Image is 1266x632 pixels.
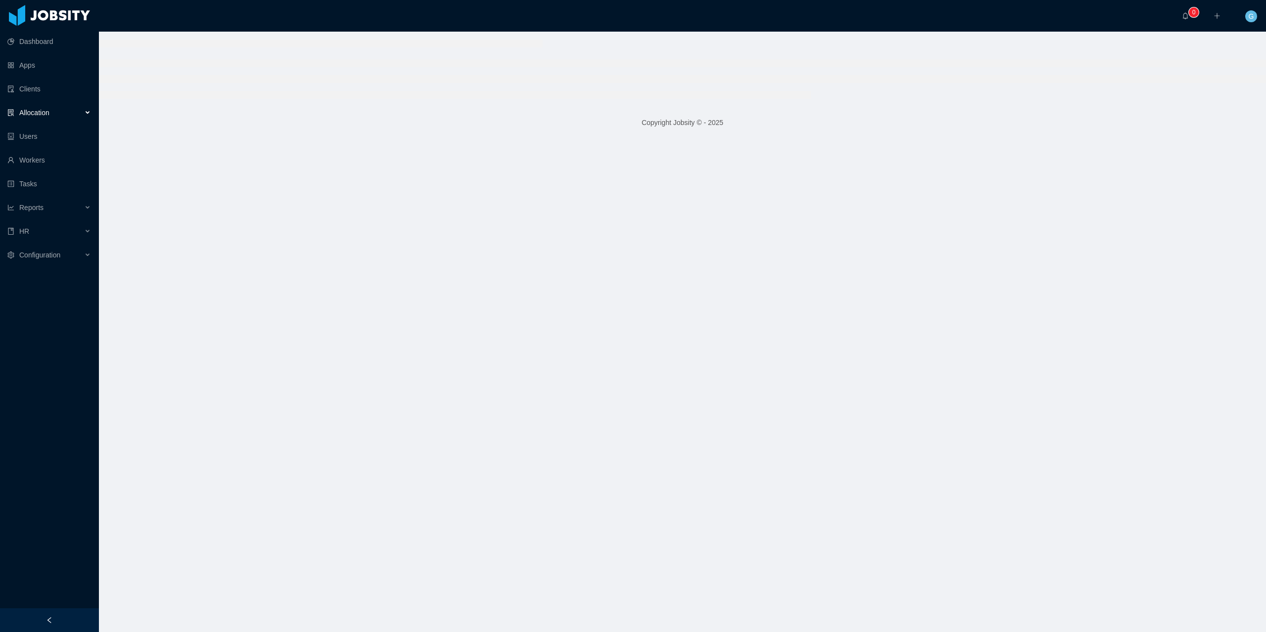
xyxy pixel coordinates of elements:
[7,150,91,170] a: icon: userWorkers
[1182,12,1189,19] i: icon: bell
[7,252,14,258] i: icon: setting
[19,251,60,259] span: Configuration
[7,32,91,51] a: icon: pie-chartDashboard
[19,204,44,211] span: Reports
[7,55,91,75] a: icon: appstoreApps
[1249,10,1254,22] span: G
[7,109,14,116] i: icon: solution
[7,126,91,146] a: icon: robotUsers
[7,228,14,235] i: icon: book
[7,79,91,99] a: icon: auditClients
[19,109,49,117] span: Allocation
[7,174,91,194] a: icon: profileTasks
[1189,7,1199,17] sup: 0
[7,204,14,211] i: icon: line-chart
[19,227,29,235] span: HR
[1214,12,1221,19] i: icon: plus
[99,106,1266,140] footer: Copyright Jobsity © - 2025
